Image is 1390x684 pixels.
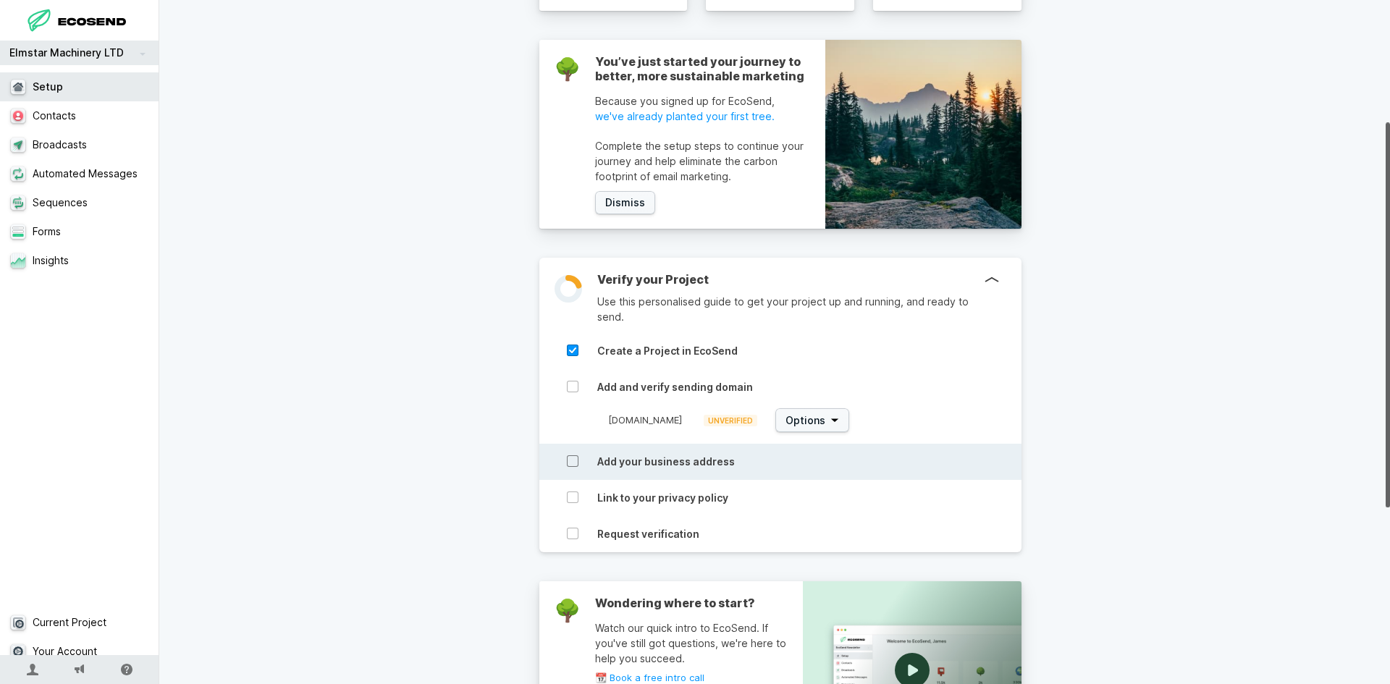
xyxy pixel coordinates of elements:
h4: Add your business address [597,455,1072,468]
h3: You’ve just started your journey to better, more sustainable marketing [595,54,812,83]
h4: Create a Project in EcoSend [597,345,1072,358]
h4: Link to your privacy policy [597,491,1072,504]
a: we've already planted your first tree. [595,109,812,124]
h3: Verify your Project [597,272,985,287]
h4: Request verification [597,528,1072,541]
p: Use this personalised guide to get your project up and running, and ready to send. [597,294,985,324]
span: UNVERIFIED [704,415,757,426]
p: Because you signed up for EcoSend, [595,93,812,124]
h4: Add and verify sending domain [597,381,1072,394]
p: Complete the setup steps to continue your journey and help eliminate the carbon footprint of emai... [595,138,812,184]
button: Options [775,408,849,432]
button: Dismiss [595,191,655,215]
span: Options [785,413,825,428]
p: Watch our quick intro to EcoSend. If you've still got questions, we're here to help you succeed. [595,620,803,666]
span: [DOMAIN_NAME] [608,414,682,426]
a: 📆 Book a free intro call [595,673,803,683]
span: 🌳 [554,597,581,623]
h3: Wondering where to start? [595,596,803,610]
span: 🌳 [554,56,581,82]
